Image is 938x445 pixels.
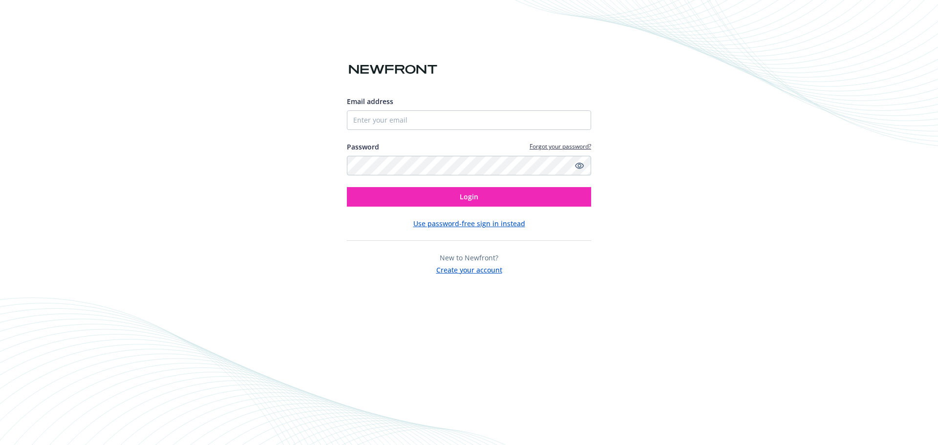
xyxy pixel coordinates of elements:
[347,142,379,152] label: Password
[574,160,585,171] a: Show password
[436,263,502,275] button: Create your account
[347,187,591,207] button: Login
[530,142,591,150] a: Forgot your password?
[347,61,439,78] img: Newfront logo
[460,192,478,201] span: Login
[347,156,591,175] input: Enter your password
[347,110,591,130] input: Enter your email
[413,218,525,229] button: Use password-free sign in instead
[347,97,393,106] span: Email address
[440,253,498,262] span: New to Newfront?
